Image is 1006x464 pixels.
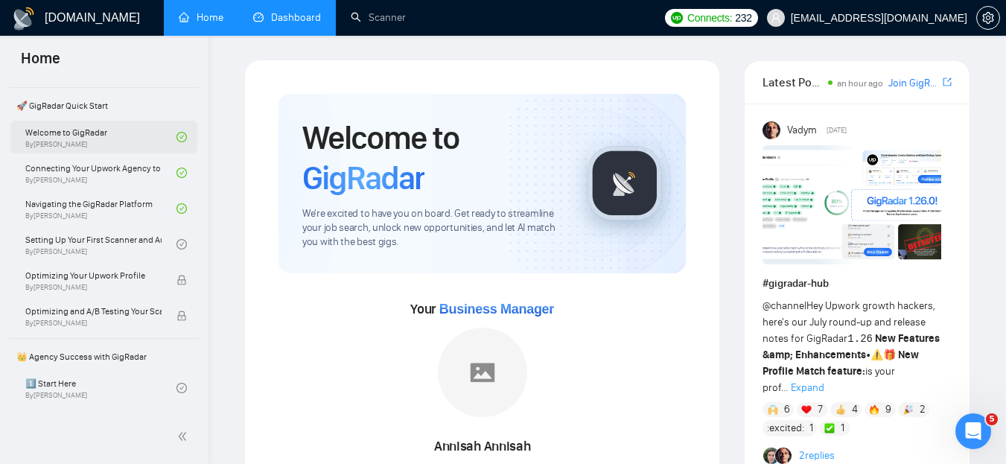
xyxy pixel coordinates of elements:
img: logo [12,7,36,31]
span: ⚠️ [870,349,883,361]
span: Optimizing and A/B Testing Your Scanner for Better Results [25,304,162,319]
span: 7 [818,402,823,417]
h1: # gigradar-hub [763,276,952,292]
span: :excited: [767,420,804,436]
span: We're excited to have you on board. Get ready to streamline your job search, unlock new opportuni... [302,207,564,250]
a: dashboardDashboard [253,11,321,24]
a: 1️⃣ Start HereBy[PERSON_NAME] [25,372,176,404]
h1: Welcome to [302,118,564,198]
span: Home [9,48,72,79]
span: 4 [852,402,858,417]
a: Welcome to GigRadarBy[PERSON_NAME] [25,121,176,153]
a: Connecting Your Upwork Agency to GigRadarBy[PERSON_NAME] [25,156,176,189]
img: ❤️ [801,404,812,415]
iframe: Intercom live chat [955,413,991,449]
span: Your [410,301,554,317]
span: GigRadar [302,158,424,198]
span: 1 [841,421,844,436]
img: placeholder.png [438,328,527,417]
span: Business Manager [439,302,554,317]
img: upwork-logo.png [671,12,683,24]
a: Setting Up Your First Scanner and Auto-BidderBy[PERSON_NAME] [25,228,176,261]
code: 1.26 [847,333,873,345]
span: lock [176,311,187,321]
span: Vadym [787,122,817,139]
a: Join GigRadar Slack Community [888,75,940,92]
span: check-circle [176,383,187,393]
span: 2 [920,402,926,417]
a: export [943,75,952,89]
img: gigradar-logo.png [588,146,662,220]
span: 🎁 [883,349,896,361]
span: setting [977,12,999,24]
a: searchScanner [351,11,406,24]
span: @channel [763,299,806,312]
span: check-circle [176,132,187,142]
span: Expand [791,381,824,394]
img: Vadym [763,121,780,139]
img: ✅ [824,423,835,433]
img: 🙌 [768,404,778,415]
span: 232 [735,10,751,26]
button: setting [976,6,1000,30]
span: Latest Posts from the GigRadar Community [763,73,824,92]
img: Alex B [763,448,780,464]
a: homeHome [179,11,223,24]
span: 6 [784,402,790,417]
img: 🎉 [903,404,914,415]
span: Optimizing Your Upwork Profile [25,268,162,283]
span: export [943,76,952,88]
span: 👑 Agency Success with GigRadar [10,342,197,372]
a: Navigating the GigRadar PlatformBy[PERSON_NAME] [25,192,176,225]
img: 👍 [835,404,846,415]
span: check-circle [176,168,187,178]
span: 1 [809,421,813,436]
span: user [771,13,781,23]
span: By [PERSON_NAME] [25,319,162,328]
span: 5 [986,413,998,425]
a: 2replies [799,448,835,463]
span: Connects: [687,10,732,26]
span: check-circle [176,203,187,214]
img: F09AC4U7ATU-image.png [763,145,941,264]
span: double-left [177,429,192,444]
span: [DATE] [827,124,847,137]
img: 🔥 [869,404,879,415]
span: lock [176,275,187,285]
span: Hey Upwork growth hackers, here's our July round-up and release notes for GigRadar • is your prof... [763,299,940,394]
span: 9 [885,402,891,417]
span: check-circle [176,239,187,250]
span: an hour ago [837,78,883,89]
div: Annisah Annisah [372,434,593,460]
a: setting [976,12,1000,24]
span: 🚀 GigRadar Quick Start [10,91,197,121]
span: By [PERSON_NAME] [25,283,162,292]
